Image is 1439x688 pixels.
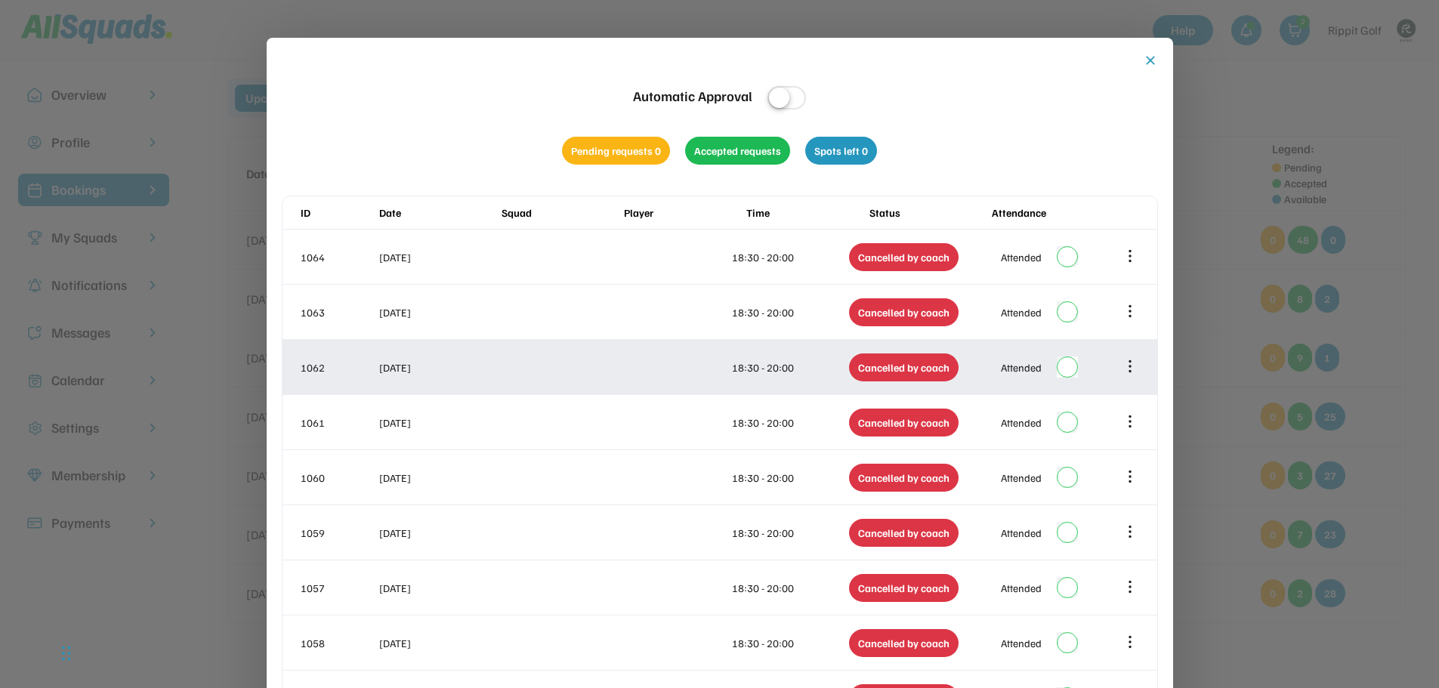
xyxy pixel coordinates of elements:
[562,137,670,165] div: Pending requests 0
[379,304,494,320] div: [DATE]
[849,519,959,547] div: Cancelled by coach
[1001,359,1042,375] div: Attended
[1001,525,1042,541] div: Attended
[869,205,989,221] div: Status
[849,243,959,271] div: Cancelled by coach
[732,635,847,651] div: 18:30 - 20:00
[685,137,790,165] div: Accepted requests
[849,629,959,657] div: Cancelled by coach
[301,359,376,375] div: 1062
[379,525,494,541] div: [DATE]
[732,525,847,541] div: 18:30 - 20:00
[379,359,494,375] div: [DATE]
[732,359,847,375] div: 18:30 - 20:00
[732,580,847,596] div: 18:30 - 20:00
[1001,304,1042,320] div: Attended
[379,205,499,221] div: Date
[301,205,376,221] div: ID
[732,304,847,320] div: 18:30 - 20:00
[849,574,959,602] div: Cancelled by coach
[301,470,376,486] div: 1060
[746,205,866,221] div: Time
[379,635,494,651] div: [DATE]
[849,298,959,326] div: Cancelled by coach
[379,580,494,596] div: [DATE]
[502,205,621,221] div: Squad
[1001,635,1042,651] div: Attended
[301,525,376,541] div: 1059
[732,249,847,265] div: 18:30 - 20:00
[1001,580,1042,596] div: Attended
[732,415,847,430] div: 18:30 - 20:00
[732,470,847,486] div: 18:30 - 20:00
[849,409,959,437] div: Cancelled by coach
[1001,470,1042,486] div: Attended
[849,353,959,381] div: Cancelled by coach
[992,205,1111,221] div: Attendance
[624,205,743,221] div: Player
[1143,53,1158,68] button: close
[633,86,752,106] div: Automatic Approval
[1001,249,1042,265] div: Attended
[301,304,376,320] div: 1063
[301,635,376,651] div: 1058
[805,137,877,165] div: Spots left 0
[379,249,494,265] div: [DATE]
[301,415,376,430] div: 1061
[379,470,494,486] div: [DATE]
[849,464,959,492] div: Cancelled by coach
[379,415,494,430] div: [DATE]
[301,580,376,596] div: 1057
[301,249,376,265] div: 1064
[1001,415,1042,430] div: Attended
